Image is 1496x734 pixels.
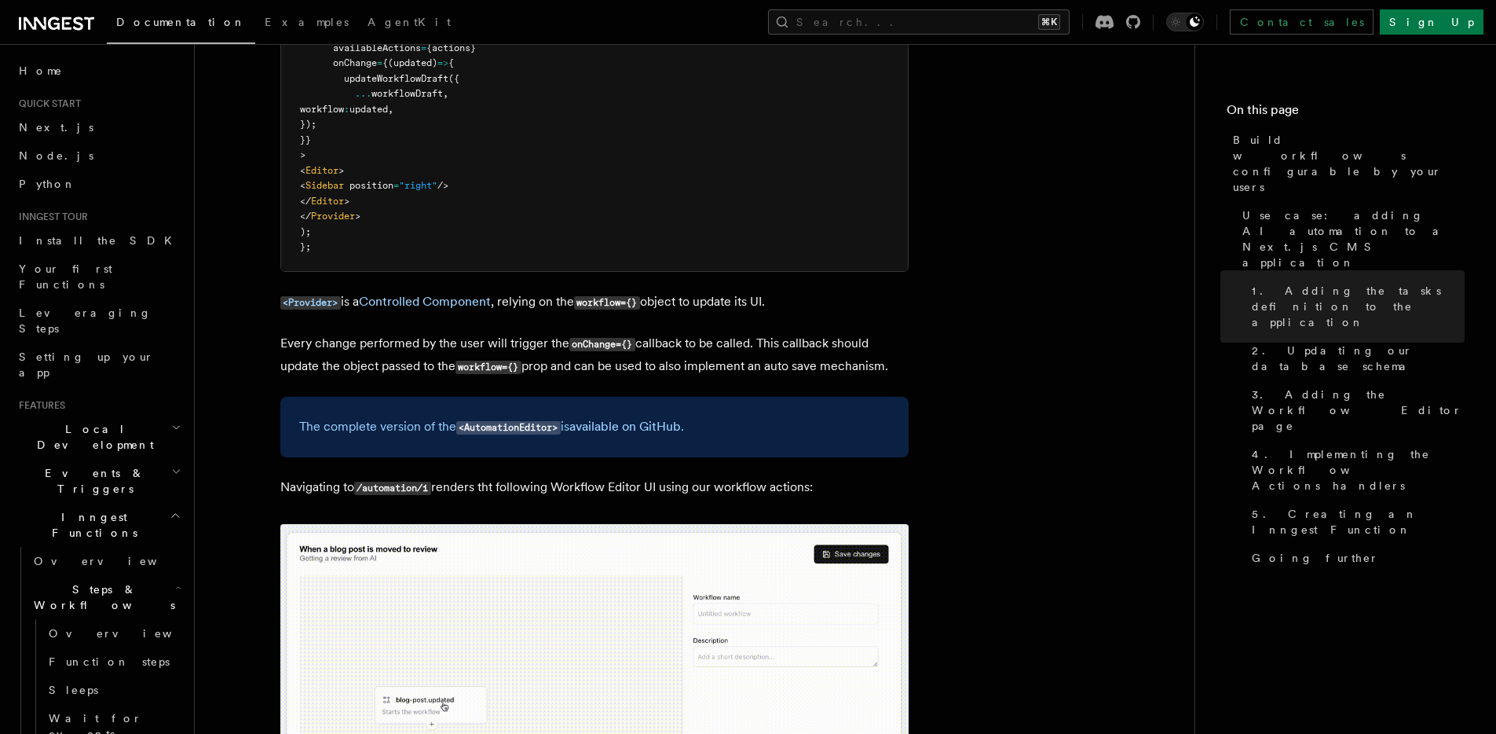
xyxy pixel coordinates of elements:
p: is a , relying on the object to update its UI. [280,291,909,314]
button: Local Development [13,415,185,459]
a: 2. Updating our database schema [1245,336,1465,380]
span: < [300,180,305,191]
a: Node.js [13,141,185,170]
span: "right" [399,180,437,191]
span: : [344,104,349,115]
span: 4. Implementing the Workflow Actions handlers [1252,446,1465,494]
a: Controlled Component [359,294,491,309]
a: Leveraging Steps [13,299,185,343]
span: => [437,57,448,68]
span: {(updated) [382,57,437,68]
span: updated [349,104,388,115]
a: Overview [42,619,185,648]
a: Examples [255,5,358,42]
span: }); [300,119,316,130]
span: , [388,104,393,115]
button: Inngest Functions [13,503,185,547]
span: , [443,88,448,99]
p: Every change performed by the user will trigger the callback to be called. This callback should u... [280,332,909,378]
span: = [377,57,382,68]
a: 5. Creating an Inngest Function [1245,500,1465,544]
span: Local Development [13,421,171,453]
span: /> [437,180,448,191]
span: Provider [311,211,355,222]
span: Next.js [19,121,93,134]
button: Events & Triggers [13,459,185,503]
span: { [448,57,454,68]
code: workflow={} [455,361,521,374]
code: <Provider> [280,296,341,310]
span: Steps & Workflows [27,582,175,613]
a: Contact sales [1230,9,1373,35]
span: </ [300,211,311,222]
a: 4. Implementing the Workflow Actions handlers [1245,440,1465,500]
button: Steps & Workflows [27,575,185,619]
a: Sign Up [1380,9,1483,35]
kbd: ⌘K [1038,14,1060,30]
span: ); [300,226,311,237]
span: Python [19,178,76,190]
code: <AutomationEditor> [456,421,561,435]
a: <Provider> [280,294,341,309]
span: Events & Triggers [13,465,171,497]
span: }; [300,241,311,252]
span: Sleeps [49,684,98,696]
a: 1. Adding the tasks definition to the application [1245,277,1465,336]
a: Documentation [107,5,255,44]
span: onChange [333,57,377,68]
button: Search...⌘K [768,9,1070,35]
a: Build workflows configurable by your users [1227,126,1465,201]
span: > [344,196,349,207]
span: Examples [265,16,349,28]
span: 3. Adding the Workflow Editor page [1252,387,1465,434]
span: < [300,165,305,176]
span: AgentKit [368,16,451,28]
span: Overview [49,627,210,640]
p: Navigating to renders tht following Workflow Editor UI using our workflow actions: [280,476,909,499]
code: /automation/1 [354,482,431,495]
a: Sleeps [42,676,185,704]
span: = [421,42,426,53]
a: Next.js [13,113,185,141]
span: ... [355,88,371,99]
span: </ [300,196,311,207]
span: Documentation [116,16,246,28]
span: {actions} [426,42,476,53]
span: Editor [311,196,344,207]
code: onChange={} [569,338,635,351]
a: 3. Adding the Workflow Editor page [1245,380,1465,440]
a: Your first Functions [13,255,185,299]
span: position [349,180,393,191]
a: Overview [27,547,185,575]
span: Editor [305,165,338,176]
span: }} [300,134,311,145]
span: Inngest tour [13,211,88,223]
span: workflow [300,104,344,115]
h4: On this page [1227,101,1465,126]
span: workflowDraft [371,88,443,99]
span: 1. Adding the tasks definition to the application [1252,283,1465,330]
span: Inngest Functions [13,509,170,541]
a: Python [13,170,185,198]
a: Function steps [42,648,185,676]
span: Your first Functions [19,262,112,291]
span: > [338,165,344,176]
span: Features [13,399,65,412]
span: Overview [34,555,196,567]
p: The complete version of the is . [299,416,890,439]
span: Use case: adding AI automation to a Next.js CMS application [1242,207,1465,270]
span: 2. Updating our database schema [1252,343,1465,374]
span: Sidebar [305,180,344,191]
a: Going further [1245,544,1465,572]
code: workflow={} [574,296,640,310]
a: Install the SDK [13,226,185,255]
span: Leveraging Steps [19,306,152,335]
a: Setting up your app [13,343,185,387]
span: 5. Creating an Inngest Function [1252,506,1465,538]
span: > [355,211,360,222]
span: Node.js [19,149,93,162]
span: updateWorkflowDraft [344,73,448,84]
span: Install the SDK [19,234,181,247]
span: ({ [448,73,459,84]
span: Setting up your app [19,350,154,379]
